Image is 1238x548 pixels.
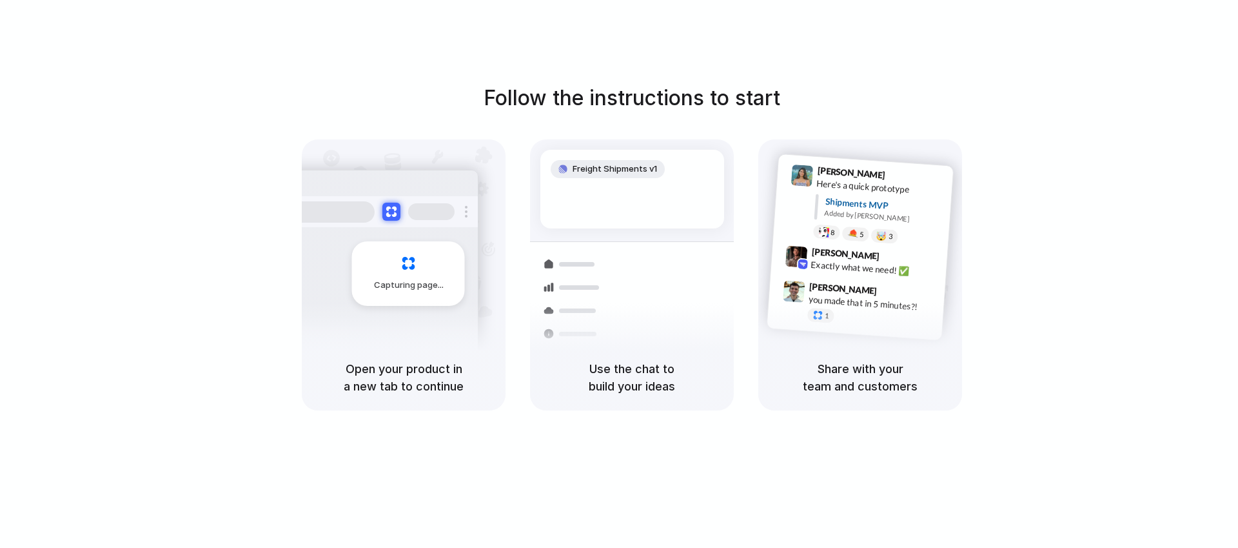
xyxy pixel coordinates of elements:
span: [PERSON_NAME] [817,163,885,182]
div: Added by [PERSON_NAME] [824,208,943,227]
span: 5 [860,231,864,238]
span: 9:42 AM [883,250,910,266]
span: 8 [830,229,835,236]
h5: Share with your team and customers [774,360,947,395]
span: 1 [825,312,829,320]
h5: Open your product in a new tab to continue [317,360,490,395]
div: Shipments MVP [825,195,944,216]
span: 3 [889,233,893,240]
span: [PERSON_NAME] [809,279,878,298]
div: 🤯 [876,231,887,241]
span: Capturing page [374,279,446,292]
h1: Follow the instructions to start [484,83,780,114]
span: 9:47 AM [881,285,907,301]
div: Exactly what we need! ✅ [811,258,939,279]
div: Here's a quick prototype [816,177,945,199]
div: you made that in 5 minutes?! [808,292,937,314]
span: 9:41 AM [889,170,916,185]
span: [PERSON_NAME] [811,245,879,263]
span: Freight Shipments v1 [573,163,657,176]
h5: Use the chat to build your ideas [545,360,718,395]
